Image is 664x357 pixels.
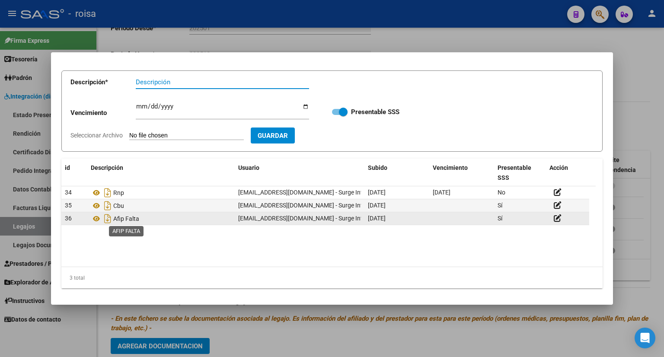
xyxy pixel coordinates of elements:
span: Presentable SSS [498,164,531,181]
i: Descargar documento [102,186,113,200]
datatable-header-cell: Usuario [235,159,364,187]
datatable-header-cell: Acción [546,159,589,187]
span: Vencimiento [433,164,468,171]
datatable-header-cell: Subido [364,159,429,187]
p: Descripción [70,77,136,87]
span: [DATE] [368,215,386,222]
span: id [65,164,70,171]
datatable-header-cell: Descripción [87,159,235,187]
datatable-header-cell: Presentable SSS [494,159,546,187]
i: Descargar documento [102,212,113,226]
span: Descripción [91,164,123,171]
p: Vencimiento [70,108,136,118]
span: [DATE] [433,189,450,196]
span: Rnp [113,189,124,196]
span: Guardar [258,132,288,140]
span: 35 [65,202,72,209]
span: [EMAIL_ADDRESS][DOMAIN_NAME] - Surge Integracion [238,215,386,222]
span: [DATE] [368,202,386,209]
datatable-header-cell: Vencimiento [429,159,494,187]
span: Afip Falta [113,215,139,222]
span: 36 [65,215,72,222]
div: Open Intercom Messenger [635,328,655,348]
span: Acción [549,164,568,171]
span: Seleccionar Archivo [70,132,123,139]
span: Sí [498,215,502,222]
span: No [498,189,505,196]
span: Usuario [238,164,259,171]
button: Guardar [251,127,295,143]
span: [DATE] [368,189,386,196]
span: [EMAIL_ADDRESS][DOMAIN_NAME] - Surge Integracion [238,202,386,209]
i: Descargar documento [102,199,113,213]
div: 3 total [61,267,603,289]
span: [EMAIL_ADDRESS][DOMAIN_NAME] - Surge Integracion [238,189,386,196]
strong: Presentable SSS [351,108,399,116]
datatable-header-cell: id [61,159,87,187]
span: Cbu [113,202,124,209]
span: Sí [498,202,502,209]
span: 34 [65,189,72,196]
span: Subido [368,164,387,171]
